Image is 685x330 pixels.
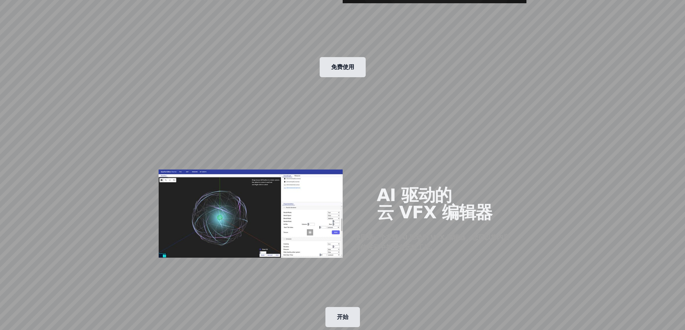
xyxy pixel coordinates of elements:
font: 免费使用 [331,64,354,70]
font: 开始 [337,313,348,320]
font: 使用第一个在线 AI 驱动的 VFX 编辑器，您可以将内容存储在云中并完全远程工作。 [354,233,510,251]
font: AI 驱动的 [377,185,452,205]
a: 免费使用 [320,57,366,77]
font: 云 VFX 编辑器 [377,202,493,222]
img: 视觉特效编辑器 [159,169,343,258]
a: 开始 [325,307,360,327]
